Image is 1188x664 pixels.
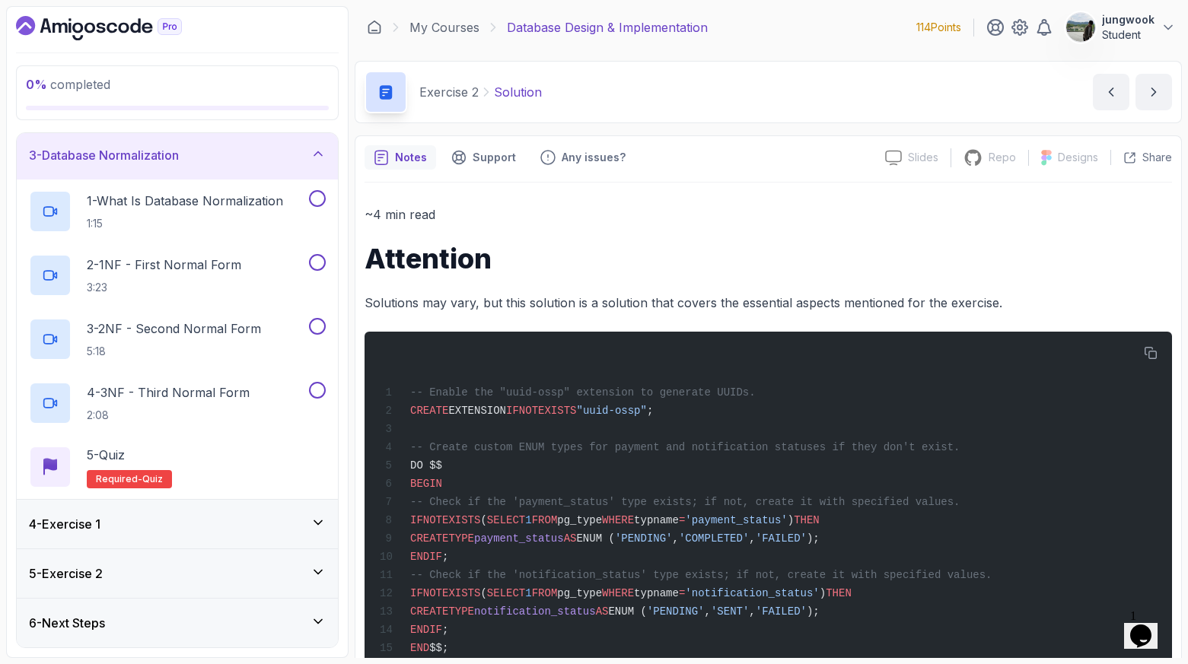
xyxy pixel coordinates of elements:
[756,532,807,545] span: 'FAILED'
[29,614,105,632] h3: 6 - Next Steps
[87,344,261,359] p: 5:18
[17,549,338,598] button: 5-Exercise 2
[538,405,576,417] span: EXISTS
[1102,12,1155,27] p: jungwook
[480,587,486,599] span: (
[711,605,749,618] span: 'SENT'
[685,587,819,599] span: 'notification_status'
[410,459,442,472] span: DO $$
[679,514,685,526] span: =
[365,204,1172,225] p: ~4 min read
[1058,150,1098,165] p: Designs
[410,587,423,599] span: IF
[17,599,338,647] button: 6-Next Steps
[1102,27,1155,43] p: Student
[442,145,525,170] button: Support button
[794,514,820,526] span: THEN
[367,20,382,35] a: Dashboard
[807,532,820,545] span: );
[673,532,679,545] span: ,
[525,514,531,526] span: 1
[410,386,756,399] span: -- Enable the "uuid-ossp" extension to generate UUIDs.
[507,18,708,37] p: Database Design & Implementation
[608,605,646,618] span: ENUM (
[410,441,960,453] span: -- Create custom ENUM types for payment and notification statuses if they don't exist.
[647,405,653,417] span: ;
[410,496,960,508] span: -- Check if the 'payment_status' type exists; if not, create it with specified values.
[1135,74,1172,110] button: next content
[410,605,448,618] span: CREATE
[494,83,542,101] p: Solution
[1110,150,1172,165] button: Share
[429,624,442,636] span: IF
[29,515,100,533] h3: 4 - Exercise 1
[1124,603,1173,649] iframe: chat widget
[365,145,436,170] button: notes button
[756,605,807,618] span: 'FAILED'
[429,551,442,563] span: IF
[419,83,479,101] p: Exercise 2
[410,624,429,636] span: END
[26,77,47,92] span: 0 %
[820,587,826,599] span: )
[1065,12,1176,43] button: user profile imagejungwookStudent
[562,150,626,165] p: Any issues?
[410,642,429,654] span: END
[474,532,564,545] span: payment_status
[602,587,634,599] span: WHERE
[87,192,283,210] p: 1 - What Is Database Normalization
[87,280,241,295] p: 3:23
[634,514,679,526] span: typname
[29,318,326,361] button: 3-2NF - Second Normal Form5:18
[634,587,679,599] span: typname
[908,150,938,165] p: Slides
[749,605,755,618] span: ,
[557,587,602,599] span: pg_type
[423,514,442,526] span: NOT
[473,150,516,165] p: Support
[685,514,787,526] span: 'payment_status'
[395,150,427,165] p: Notes
[525,587,531,599] span: 1
[807,605,820,618] span: );
[679,587,685,599] span: =
[87,216,283,231] p: 1:15
[29,190,326,233] button: 1-What Is Database Normalization1:15
[410,478,442,490] span: BEGIN
[532,587,558,599] span: FROM
[615,532,673,545] span: 'PENDING'
[29,254,326,297] button: 2-1NF - First Normal Form3:23
[749,532,755,545] span: ,
[142,473,163,485] span: quiz
[506,405,519,417] span: IF
[1093,74,1129,110] button: previous content
[410,532,448,545] span: CREATE
[87,256,241,274] p: 2 - 1NF - First Normal Form
[429,642,448,654] span: $$;
[96,473,142,485] span: Required-
[1066,13,1095,42] img: user profile image
[442,587,480,599] span: EXISTS
[365,292,1172,313] p: Solutions may vary, but this solution is a solution that covers the essential aspects mentioned f...
[423,587,442,599] span: NOT
[564,532,577,545] span: AS
[519,405,538,417] span: NOT
[29,382,326,424] button: 4-3NF - Third Normal Form2:08
[410,405,448,417] span: CREATE
[29,446,326,488] button: 5-QuizRequired-quiz
[17,500,338,548] button: 4-Exercise 1
[989,150,1016,165] p: Repo
[448,532,474,545] span: TYPE
[365,243,1172,274] h1: Attention
[532,514,558,526] span: FROM
[448,605,474,618] span: TYPE
[87,319,261,338] p: 3 - 2NF - Second Normal Form
[602,514,634,526] span: WHERE
[442,624,448,636] span: ;
[29,146,179,164] h3: 3 - Database Normalization
[409,18,479,37] a: My Courses
[576,532,614,545] span: ENUM (
[26,77,110,92] span: completed
[647,605,705,618] span: 'PENDING'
